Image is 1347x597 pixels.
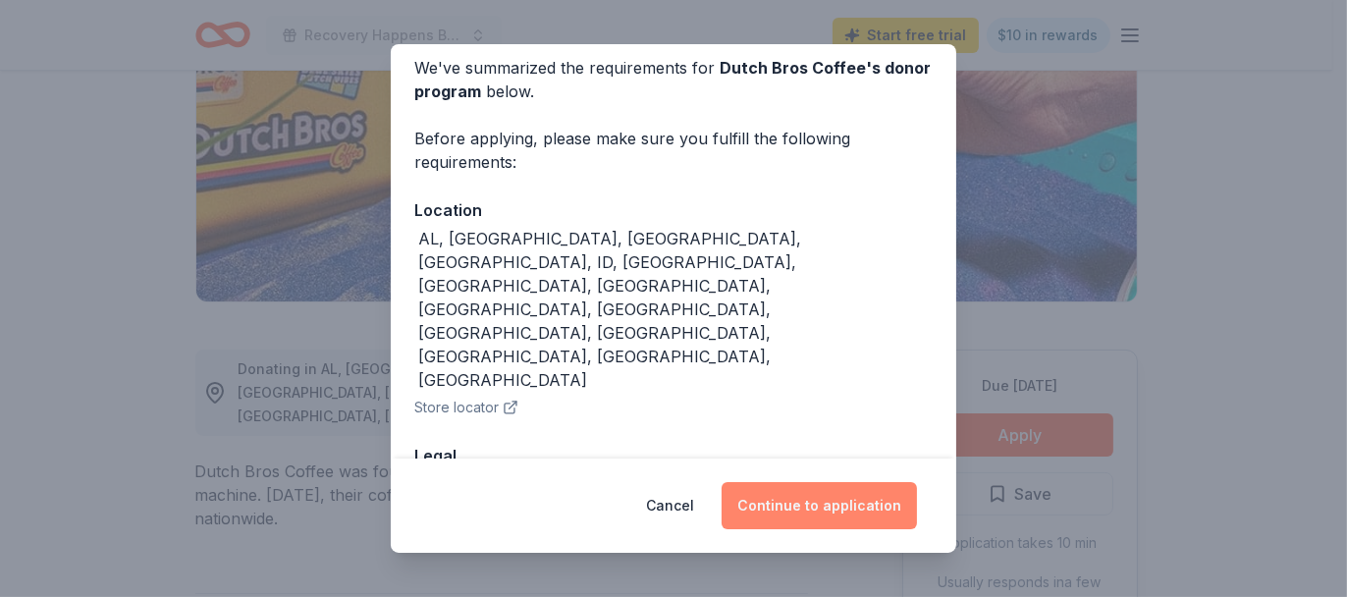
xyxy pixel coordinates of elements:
[414,197,933,223] div: Location
[414,443,933,468] div: Legal
[646,482,694,529] button: Cancel
[414,127,933,174] div: Before applying, please make sure you fulfill the following requirements:
[414,56,933,103] div: We've summarized the requirements for below.
[418,227,933,392] div: AL, [GEOGRAPHIC_DATA], [GEOGRAPHIC_DATA], [GEOGRAPHIC_DATA], ID, [GEOGRAPHIC_DATA], [GEOGRAPHIC_D...
[414,396,518,419] button: Store locator
[722,482,917,529] button: Continue to application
